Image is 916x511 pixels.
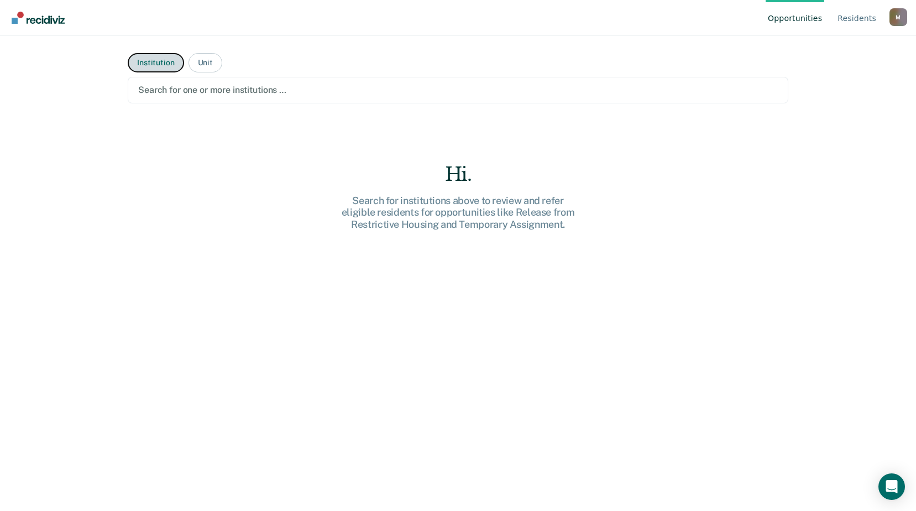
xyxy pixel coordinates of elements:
[878,473,905,500] div: Open Intercom Messenger
[189,53,222,72] button: Unit
[889,8,907,26] div: M
[128,53,184,72] button: Institution
[281,195,635,231] div: Search for institutions above to review and refer eligible residents for opportunities like Relea...
[889,8,907,26] button: Profile dropdown button
[12,12,65,24] img: Recidiviz
[281,163,635,186] div: Hi.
